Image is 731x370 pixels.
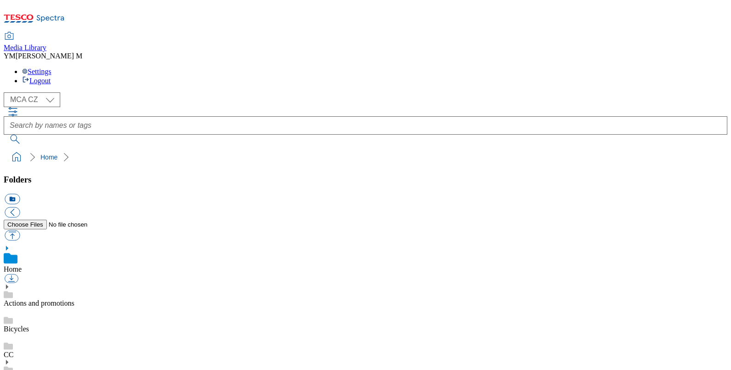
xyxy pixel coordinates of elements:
h3: Folders [4,175,727,185]
a: Logout [22,77,51,85]
span: Media Library [4,44,46,51]
a: Home [40,154,57,161]
a: Media Library [4,33,46,52]
a: Bicycles [4,325,29,333]
a: CC [4,351,13,359]
a: home [9,150,24,165]
nav: breadcrumb [4,148,727,166]
a: Settings [22,68,51,75]
a: Actions and promotions [4,299,74,307]
input: Search by names or tags [4,116,727,135]
span: YM [4,52,16,60]
a: Home [4,265,22,273]
span: [PERSON_NAME] M [16,52,82,60]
